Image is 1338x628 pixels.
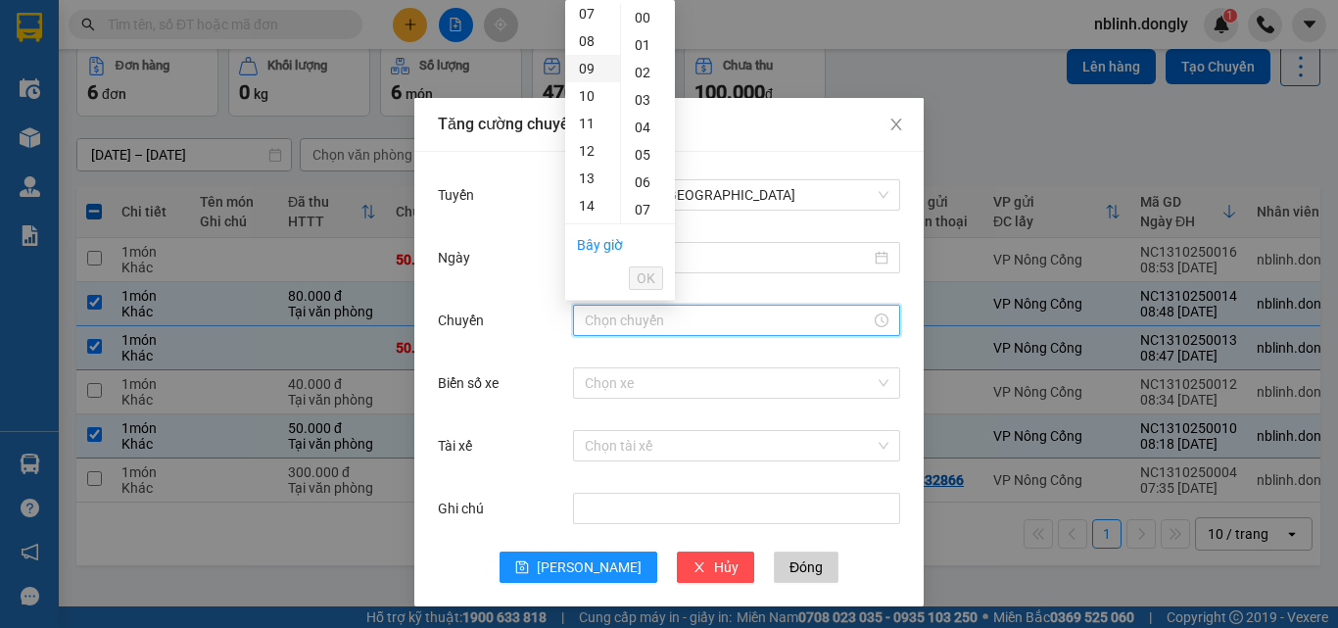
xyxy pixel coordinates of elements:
label: Tài xế [438,438,482,454]
button: Close [869,98,924,153]
label: Biển số xe [438,375,508,391]
button: closeHủy [677,552,754,583]
div: 03 [621,86,675,114]
div: 05 [621,141,675,169]
div: 15 [565,219,620,247]
input: Ngày [585,247,871,268]
button: OK [629,266,663,290]
button: Đóng [774,552,838,583]
a: Bây giờ [577,237,623,253]
label: Ghi chú [438,501,494,516]
input: Tài xế [585,431,875,460]
div: 04 [621,114,675,141]
span: save [515,560,529,576]
span: NC1310250016 [167,79,284,100]
div: 07 [621,196,675,223]
button: save[PERSON_NAME] [500,552,657,583]
div: 14 [565,192,620,219]
span: close [888,117,904,132]
div: 13 [565,165,620,192]
div: 00 [621,4,675,31]
input: Chuyến [585,310,871,331]
span: Đóng [789,556,823,578]
div: 11 [565,110,620,137]
img: logo [10,57,39,125]
input: Ghi chú [573,493,900,524]
span: close [693,560,706,576]
div: 01 [621,31,675,59]
div: 08 [565,27,620,55]
label: Ngày [438,250,480,266]
input: Biển số xe [585,368,875,398]
div: 12 [565,137,620,165]
div: Tăng cường chuyến chỉ chở hàng [438,114,900,135]
span: SĐT XE [69,83,132,104]
div: 02 [621,59,675,86]
span: Hủy [714,556,739,578]
label: Chuyến [438,313,494,328]
strong: PHIẾU BIÊN NHẬN [49,108,156,150]
label: Tuyến [438,187,484,203]
strong: CHUYỂN PHÁT NHANH ĐÔNG LÝ [41,16,165,79]
div: 10 [565,82,620,110]
div: 06 [621,169,675,196]
div: 09 [565,55,620,82]
span: [PERSON_NAME] [537,556,642,578]
span: Nông Cống - Thái Nguyên [585,180,888,210]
